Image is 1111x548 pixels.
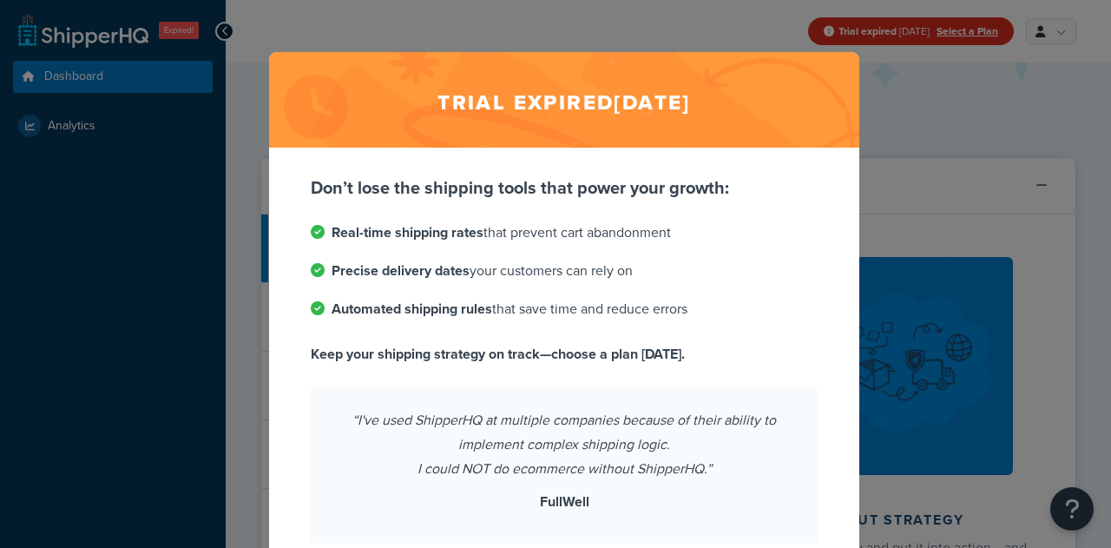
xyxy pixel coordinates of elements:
li: your customers can rely on [311,259,818,283]
p: Don’t lose the shipping tools that power your growth: [311,175,818,200]
strong: Automated shipping rules [332,299,492,319]
p: Keep your shipping strategy on track—choose a plan [DATE]. [311,342,818,366]
h2: Trial expired [DATE] [269,52,859,148]
p: FullWell [332,490,797,514]
strong: Precise delivery dates [332,261,470,281]
p: “I've used ShipperHQ at multiple companies because of their ability to implement complex shipping... [332,408,797,481]
li: that save time and reduce errors [311,297,818,321]
strong: Real-time shipping rates [332,222,483,242]
li: that prevent cart abandonment [311,221,818,245]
